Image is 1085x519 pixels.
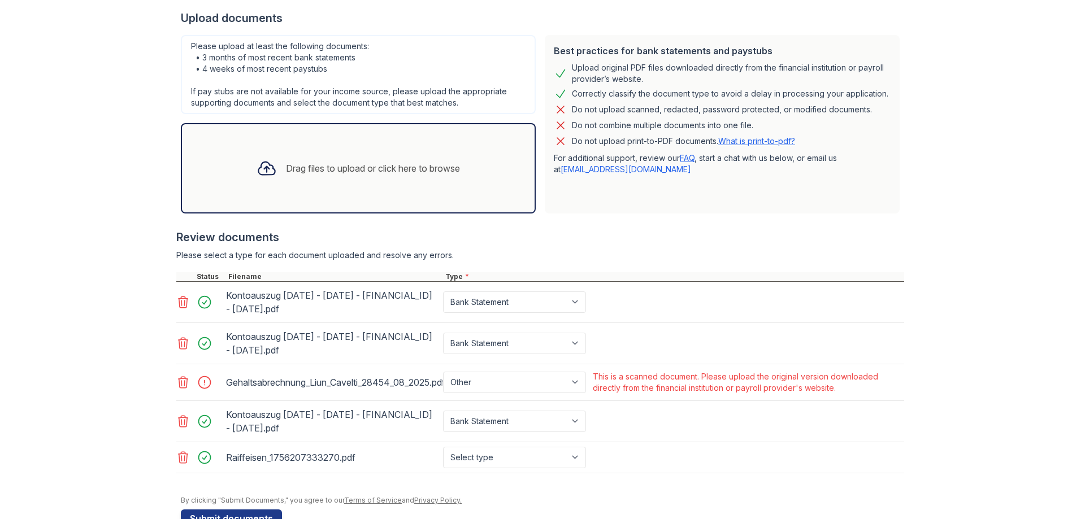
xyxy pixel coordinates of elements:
div: Drag files to upload or click here to browse [286,162,460,175]
div: Raiffeisen_1756207333270.pdf [226,448,439,466]
p: Do not upload print-to-PDF documents. [572,136,795,147]
div: Filename [226,272,443,281]
div: Gehaltsabrechnung_Liun_Cavelti_28454_08_2025.pdf [226,373,439,391]
div: Kontoauszug [DATE] - [DATE] - [FINANCIAL_ID] - [DATE].pdf [226,286,439,318]
div: Kontoauszug [DATE] - [DATE] - [FINANCIAL_ID] - [DATE].pdf [226,328,439,359]
a: Terms of Service [344,496,402,504]
a: What is print-to-pdf? [718,136,795,146]
div: Best practices for bank statements and paystubs [554,44,891,58]
div: By clicking "Submit Documents," you agree to our and [181,496,904,505]
p: For additional support, review our , start a chat with us below, or email us at [554,152,891,175]
a: FAQ [680,153,695,163]
a: Privacy Policy. [414,496,462,504]
div: Kontoauszug [DATE] - [DATE] - [FINANCIAL_ID] - [DATE].pdf [226,405,439,437]
div: Correctly classify the document type to avoid a delay in processing your application. [572,87,888,101]
div: Please select a type for each document uploaded and resolve any errors. [176,250,904,261]
div: Do not upload scanned, redacted, password protected, or modified documents. [572,103,872,116]
div: Please upload at least the following documents: • 3 months of most recent bank statements • 4 wee... [181,35,536,114]
div: Upload original PDF files downloaded directly from the financial institution or payroll provider’... [572,62,891,85]
div: This is a scanned document. Please upload the original version downloaded directly from the finan... [593,371,902,394]
div: Upload documents [181,10,904,26]
div: Review documents [176,229,904,245]
div: Do not combine multiple documents into one file. [572,119,753,132]
a: [EMAIL_ADDRESS][DOMAIN_NAME] [561,164,691,174]
div: Status [194,272,226,281]
div: Type [443,272,904,281]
